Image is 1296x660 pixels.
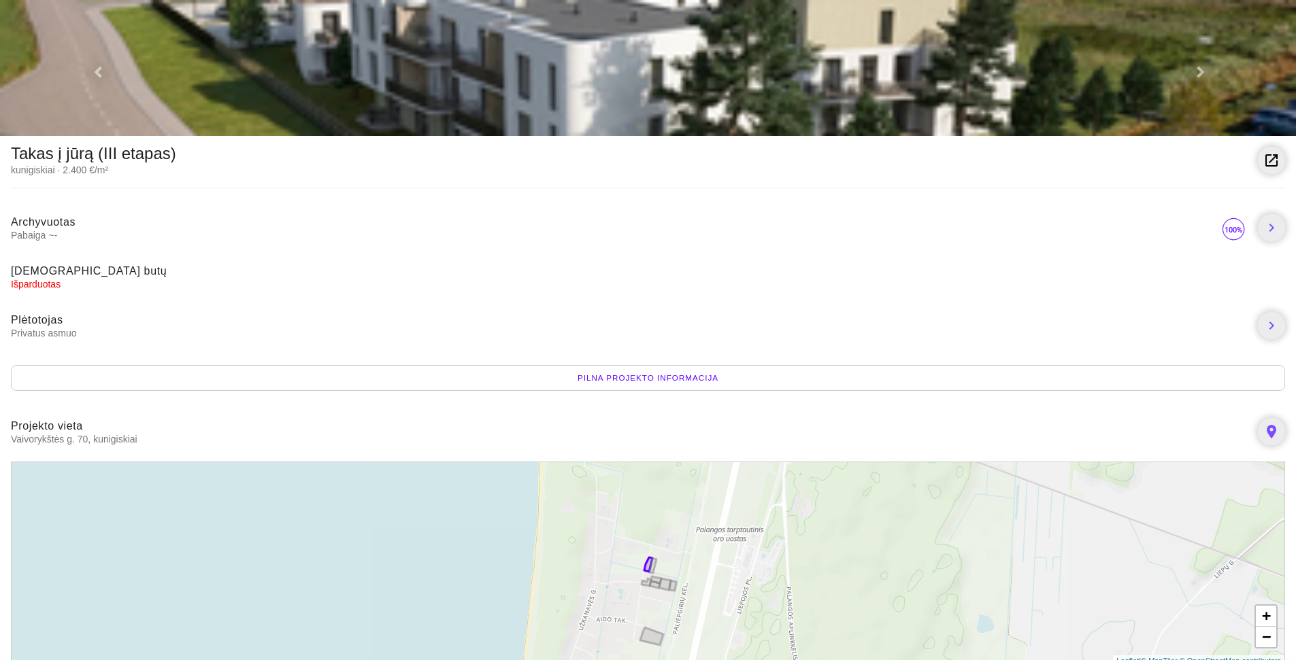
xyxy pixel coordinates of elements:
div: Takas į jūrą (III etapas) [11,147,176,160]
i: launch [1263,152,1280,169]
span: Projekto vieta [11,420,83,432]
a: chevron_right [1258,214,1285,241]
a: Zoom out [1256,627,1276,647]
div: kunigiskiai · 2.400 €/m² [11,163,176,177]
i: chevron_right [1263,317,1280,334]
a: chevron_right [1258,312,1285,339]
a: launch [1258,147,1285,174]
span: Pabaiga ~- [11,229,1220,241]
div: Pilna projekto informacija [11,365,1285,391]
i: place [1263,423,1280,440]
span: [DEMOGRAPHIC_DATA] butų [11,265,167,277]
span: Vaivorykštės g. 70, kunigiskiai [11,433,1247,445]
a: Zoom in [1256,606,1276,627]
span: Privatus asmuo [11,327,1247,339]
i: chevron_right [1263,220,1280,236]
span: Archyvuotas [11,216,76,228]
span: Išparduotas [11,279,61,290]
img: 100 [1220,215,1247,243]
span: Plėtotojas [11,314,63,326]
a: place [1258,418,1285,445]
